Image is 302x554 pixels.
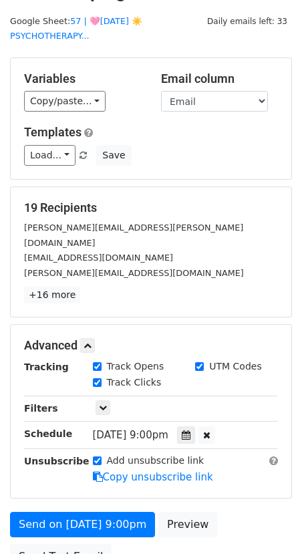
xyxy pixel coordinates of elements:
a: Copy/paste... [24,91,106,112]
a: Templates [24,125,82,139]
label: Track Opens [107,360,164,374]
small: [EMAIL_ADDRESS][DOMAIN_NAME] [24,253,173,263]
h5: Variables [24,72,141,86]
a: Copy unsubscribe link [93,471,213,483]
strong: Tracking [24,362,69,372]
strong: Unsubscribe [24,456,90,466]
h5: 19 Recipients [24,200,278,215]
button: Save [96,145,131,166]
h5: Advanced [24,338,278,353]
label: Track Clicks [107,376,162,390]
iframe: Chat Widget [235,490,302,554]
strong: Schedule [24,428,72,439]
a: Preview [158,512,217,537]
small: [PERSON_NAME][EMAIL_ADDRESS][DOMAIN_NAME] [24,268,244,278]
h5: Email column [161,72,278,86]
a: Load... [24,145,75,166]
label: Add unsubscribe link [107,454,204,468]
span: Daily emails left: 33 [202,14,292,29]
a: +16 more [24,287,80,303]
small: Google Sheet: [10,16,142,41]
label: UTM Codes [209,360,261,374]
strong: Filters [24,403,58,414]
span: [DATE] 9:00pm [93,429,168,441]
a: 57 | 🩷[DATE] ☀️PSYCHOTHERAPY... [10,16,142,41]
small: [PERSON_NAME][EMAIL_ADDRESS][PERSON_NAME][DOMAIN_NAME] [24,223,243,248]
a: Daily emails left: 33 [202,16,292,26]
a: Send on [DATE] 9:00pm [10,512,155,537]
